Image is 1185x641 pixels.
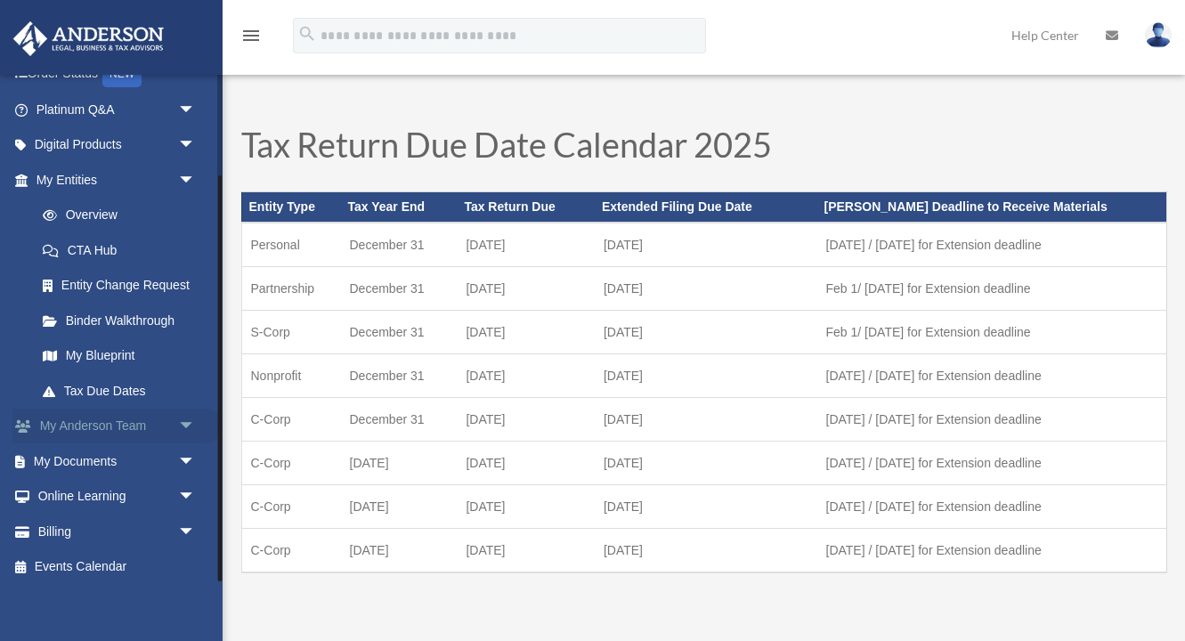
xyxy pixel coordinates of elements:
td: [DATE] [457,267,595,311]
th: [PERSON_NAME] Deadline to Receive Materials [817,192,1166,223]
td: S-Corp [241,311,341,354]
th: Extended Filing Due Date [595,192,817,223]
td: [DATE] [595,485,817,529]
td: [DATE] / [DATE] for Extension deadline [817,223,1166,267]
i: search [297,24,317,44]
td: [DATE] / [DATE] for Extension deadline [817,485,1166,529]
td: [DATE] [457,354,595,398]
td: [DATE] [457,529,595,573]
span: arrow_drop_down [178,479,214,515]
a: My Documentsarrow_drop_down [12,443,223,479]
td: [DATE] [457,223,595,267]
a: Events Calendar [12,549,223,585]
a: menu [240,31,262,46]
span: arrow_drop_down [178,92,214,128]
td: [DATE] [595,529,817,573]
a: Platinum Q&Aarrow_drop_down [12,92,223,127]
td: [DATE] [457,398,595,442]
td: [DATE] / [DATE] for Extension deadline [817,442,1166,485]
th: Tax Year End [341,192,458,223]
span: arrow_drop_down [178,514,214,550]
td: Partnership [241,267,341,311]
td: [DATE] [341,529,458,573]
td: December 31 [341,223,458,267]
th: Tax Return Due [457,192,595,223]
td: [DATE] [595,442,817,485]
span: arrow_drop_down [178,443,214,480]
img: User Pic [1145,22,1172,48]
td: [DATE] [341,485,458,529]
a: Tax Due Dates [25,373,214,409]
th: Entity Type [241,192,341,223]
td: December 31 [341,311,458,354]
a: My Entitiesarrow_drop_down [12,162,223,198]
td: C-Corp [241,485,341,529]
td: C-Corp [241,529,341,573]
td: Feb 1/ [DATE] for Extension deadline [817,267,1166,311]
a: My Anderson Teamarrow_drop_down [12,409,223,444]
td: December 31 [341,267,458,311]
td: C-Corp [241,398,341,442]
td: [DATE] / [DATE] for Extension deadline [817,398,1166,442]
a: My Blueprint [25,338,223,374]
a: Entity Change Request [25,268,223,304]
span: arrow_drop_down [178,127,214,164]
td: [DATE] [595,354,817,398]
a: Binder Walkthrough [25,303,223,338]
td: [DATE] / [DATE] for Extension deadline [817,354,1166,398]
a: Online Learningarrow_drop_down [12,479,223,515]
td: December 31 [341,354,458,398]
td: [DATE] [595,267,817,311]
td: [DATE] [457,485,595,529]
a: Overview [25,198,223,233]
td: December 31 [341,398,458,442]
td: [DATE] [457,442,595,485]
a: Digital Productsarrow_drop_down [12,127,223,163]
td: [DATE] [457,311,595,354]
h1: Tax Return Due Date Calendar 2025 [241,127,1167,170]
a: CTA Hub [25,232,223,268]
td: [DATE] [595,311,817,354]
td: [DATE] [595,223,817,267]
td: [DATE] [595,398,817,442]
span: arrow_drop_down [178,409,214,445]
td: C-Corp [241,442,341,485]
td: Feb 1/ [DATE] for Extension deadline [817,311,1166,354]
a: Billingarrow_drop_down [12,514,223,549]
img: Anderson Advisors Platinum Portal [8,21,169,56]
span: arrow_drop_down [178,162,214,199]
td: [DATE] [341,442,458,485]
td: [DATE] / [DATE] for Extension deadline [817,529,1166,573]
i: menu [240,25,262,46]
td: Personal [241,223,341,267]
td: Nonprofit [241,354,341,398]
